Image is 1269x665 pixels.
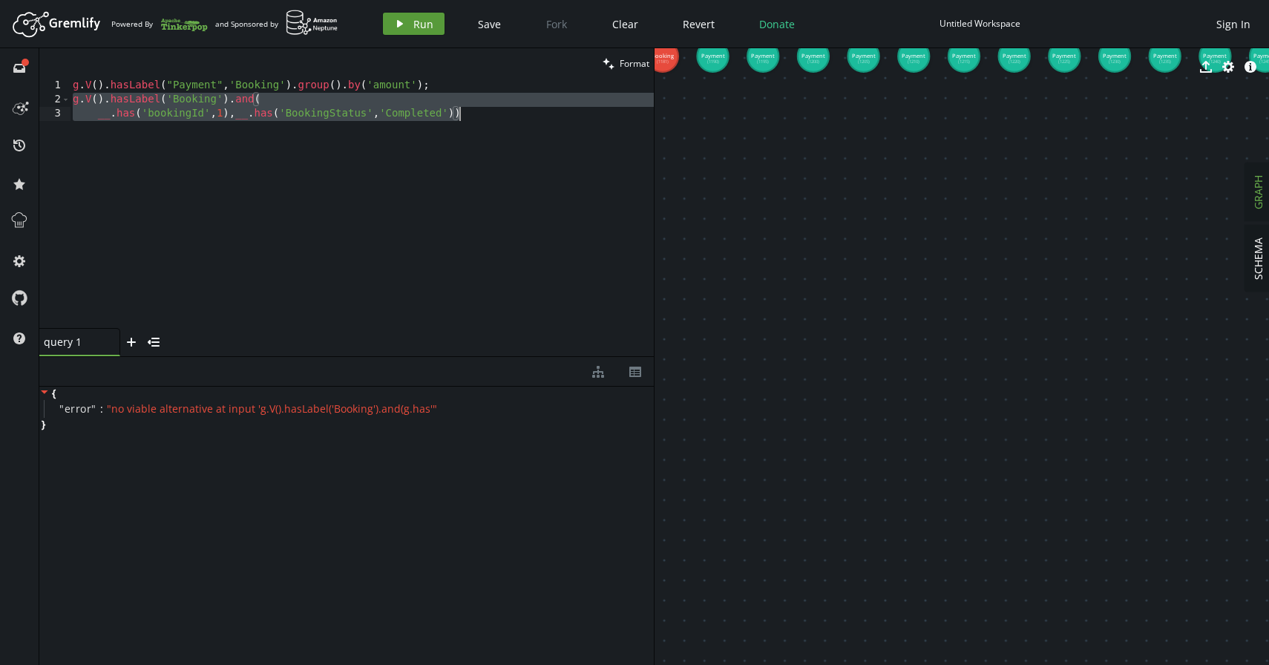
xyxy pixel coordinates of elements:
button: Fork [534,13,579,35]
div: 3 [39,107,70,121]
span: GRAPH [1251,175,1265,209]
span: { [52,387,56,400]
button: Revert [672,13,726,35]
span: Revert [683,17,715,31]
span: SCHEMA [1251,237,1265,280]
span: Clear [612,17,638,31]
div: Powered By [111,11,208,37]
span: Run [413,17,433,31]
button: Clear [601,13,649,35]
div: 1 [39,79,70,93]
span: } [39,418,45,431]
span: Fork [546,17,567,31]
div: 2 [39,93,70,107]
span: Sign In [1216,17,1250,31]
button: Run [383,13,445,35]
span: " no viable alternative at input 'g.V().hasLabel('Booking').and(g.has' " [107,402,437,416]
div: and Sponsored by [215,10,338,38]
button: Donate [748,13,806,35]
span: Save [478,17,501,31]
button: Save [467,13,512,35]
div: Untitled Workspace [940,18,1020,29]
span: query 1 [44,335,103,349]
span: : [100,402,103,416]
img: AWS Neptune [286,10,338,36]
span: error [65,402,92,416]
span: " [59,402,65,416]
button: Sign In [1209,13,1258,35]
span: " [91,402,96,416]
span: Donate [759,17,795,31]
span: Format [620,57,649,70]
button: Format [598,48,654,79]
